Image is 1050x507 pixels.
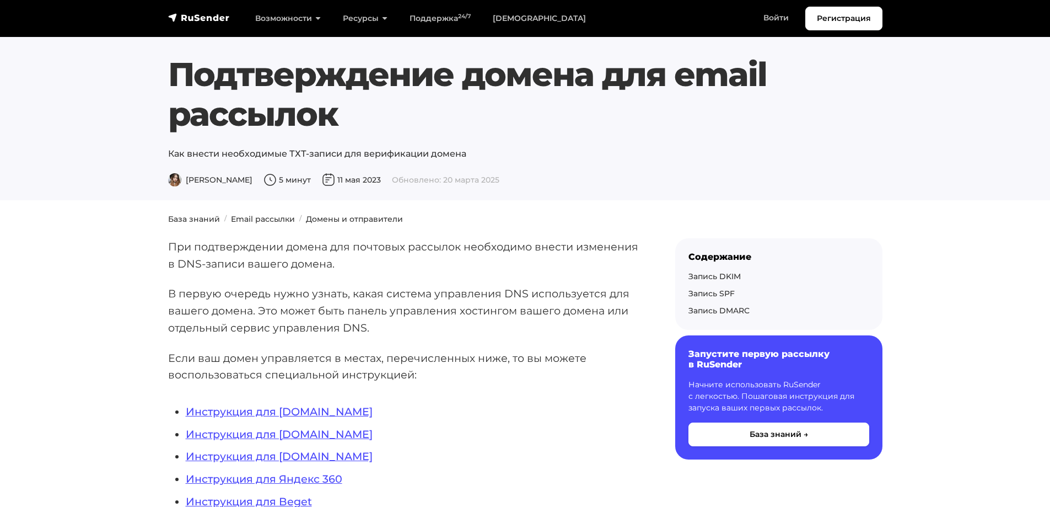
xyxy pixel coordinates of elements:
[168,238,640,272] p: При подтверждении домена для почтовых рассылок необходимо внести изменения в DNS-записи вашего до...
[482,7,597,30] a: [DEMOGRAPHIC_DATA]
[688,271,741,281] a: Запись DKIM
[186,405,373,418] a: Инструкция для [DOMAIN_NAME]
[244,7,332,30] a: Возможности
[168,12,230,23] img: RuSender
[688,349,869,370] h6: Запустите первую рассылку в RuSender
[675,335,882,459] a: Запустите первую рассылку в RuSender Начните использовать RuSender с легкостью. Пошаговая инструк...
[688,289,735,298] a: Запись SPF
[458,13,471,20] sup: 24/7
[168,285,640,336] p: В первую очередь нужно узнать, какая система управления DNS используется для вашего домена. Это м...
[186,450,373,463] a: Инструкция для [DOMAIN_NAME]
[332,7,399,30] a: Ресурсы
[161,214,889,225] nav: breadcrumb
[186,428,373,441] a: Инструкция для [DOMAIN_NAME]
[752,7,800,29] a: Войти
[805,7,882,30] a: Регистрация
[688,423,869,446] button: База знаний →
[688,379,869,414] p: Начните использовать RuSender с легкостью. Пошаговая инструкция для запуска ваших первых рассылок.
[263,173,277,186] img: Время чтения
[231,214,295,224] a: Email рассылки
[688,306,750,316] a: Запись DMARC
[322,173,335,186] img: Дата публикации
[168,214,220,224] a: База знаний
[392,175,499,185] span: Обновлено: 20 марта 2025
[399,7,482,30] a: Поддержка24/7
[263,175,311,185] span: 5 минут
[168,55,882,134] h1: Подтверждение домена для email рассылок
[168,175,252,185] span: [PERSON_NAME]
[322,175,381,185] span: 11 мая 2023
[168,147,882,161] p: Как внести необходимые ТХТ-записи для верификации домена
[186,472,342,485] a: Инструкция для Яндекс 360
[168,350,640,383] p: Если ваш домен управляется в местах, перечисленных ниже, то вы можете воспользоваться специальной...
[688,252,869,262] div: Содержание
[306,214,403,224] a: Домены и отправители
